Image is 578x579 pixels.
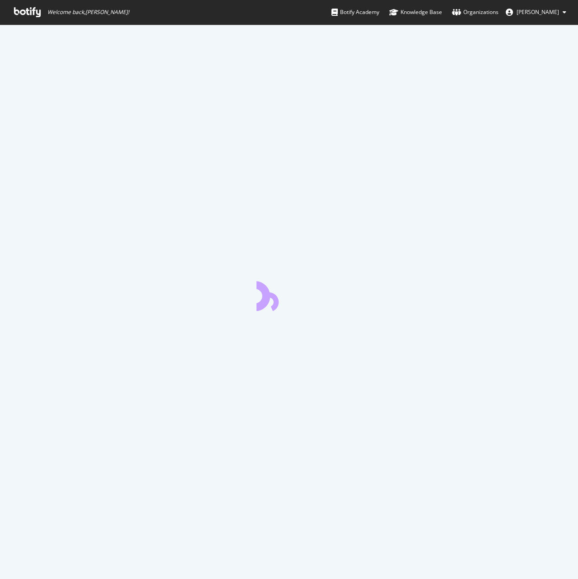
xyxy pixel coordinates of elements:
div: Organizations [452,8,499,17]
div: Botify Academy [331,8,379,17]
div: Knowledge Base [389,8,442,17]
span: Alan Santillan [517,8,559,16]
div: animation [256,278,322,311]
span: Welcome back, [PERSON_NAME] ! [47,9,129,16]
button: [PERSON_NAME] [499,5,573,19]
